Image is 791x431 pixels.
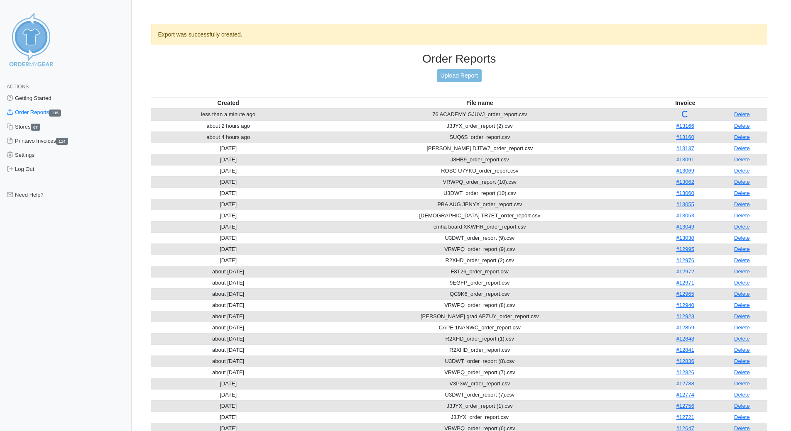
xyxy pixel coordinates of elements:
td: [DATE] [151,210,306,221]
a: Delete [734,212,750,219]
td: [DATE] [151,244,306,255]
a: Delete [734,246,750,252]
td: F8T26_order_report.csv [306,266,654,277]
a: Delete [734,145,750,151]
a: Delete [734,111,750,117]
td: VRWPQ_order_report (7).csv [306,367,654,378]
h3: Order Reports [151,52,768,66]
a: Delete [734,403,750,409]
span: 115 [49,110,61,117]
td: about [DATE] [151,344,306,356]
th: File name [306,97,654,109]
td: J3JYX_order_report (1).csv [306,400,654,412]
a: #12721 [676,414,694,420]
div: Export was successfully created. [151,24,768,45]
a: #12995 [676,246,694,252]
a: #12756 [676,403,694,409]
td: about 2 hours ago [151,120,306,131]
td: [DATE] [151,199,306,210]
td: about [DATE] [151,311,306,322]
a: Delete [734,190,750,196]
a: Delete [734,168,750,174]
a: #12826 [676,369,694,375]
td: about [DATE] [151,266,306,277]
a: Delete [734,123,750,129]
td: VRWPQ_order_report (10).csv [306,176,654,187]
a: Delete [734,201,750,207]
a: #13166 [676,123,694,129]
a: #12836 [676,358,694,364]
td: [DATE] [151,400,306,412]
td: [DATE] [151,176,306,187]
td: R2XHD_order_report (2).csv [306,255,654,266]
td: [DATE] [151,221,306,232]
a: Delete [734,156,750,163]
a: Delete [734,414,750,420]
td: CAPE 1NANWC_order_report.csv [306,322,654,333]
a: Upload Report [437,69,482,82]
a: #12788 [676,380,694,387]
td: about [DATE] [151,277,306,288]
a: Delete [734,313,750,319]
a: Delete [734,336,750,342]
td: U3DWT_order_report (8).csv [306,356,654,367]
a: #13062 [676,179,694,185]
a: #12971 [676,280,694,286]
a: Delete [734,179,750,185]
td: VRWPQ_order_report (8).csv [306,300,654,311]
td: U3DWT_order_report (7).csv [306,389,654,400]
a: #13060 [676,190,694,196]
a: Delete [734,392,750,398]
a: Delete [734,324,750,331]
td: about [DATE] [151,356,306,367]
td: about [DATE] [151,322,306,333]
a: Delete [734,235,750,241]
td: ROSC U7YKU_order_report.csv [306,165,654,176]
a: #12848 [676,336,694,342]
td: [PERSON_NAME] DJTW7_order_report.csv [306,143,654,154]
a: #12923 [676,313,694,319]
td: cmha board XKWHR_order_report.csv [306,221,654,232]
a: #12841 [676,347,694,353]
a: Delete [734,347,750,353]
a: Delete [734,302,750,308]
td: U3DWT_order_report (10).csv [306,187,654,199]
th: Created [151,97,306,109]
span: Actions [7,84,29,90]
th: Invoice [654,97,717,109]
a: Delete [734,380,750,387]
a: Delete [734,369,750,375]
td: R2XHD_order_report (1).csv [306,333,654,344]
td: PBA AUG JPNYX_order_report.csv [306,199,654,210]
td: about [DATE] [151,333,306,344]
a: #12774 [676,392,694,398]
span: 67 [31,124,41,131]
a: Delete [734,134,750,140]
a: Delete [734,257,750,263]
td: 76 ACADEMY GJUVJ_order_report.csv [306,109,654,121]
a: #13160 [676,134,694,140]
td: 9EGFP_order_report.csv [306,277,654,288]
td: [DEMOGRAPHIC_DATA] TR7ET_order_report.csv [306,210,654,221]
td: R2XHD_order_report.csv [306,344,654,356]
span: 114 [56,138,68,145]
td: VRWPQ_order_report (9).csv [306,244,654,255]
a: #13030 [676,235,694,241]
td: about [DATE] [151,300,306,311]
a: #12976 [676,257,694,263]
td: [DATE] [151,165,306,176]
a: #13049 [676,224,694,230]
td: SUQ6S_order_report.csv [306,131,654,143]
td: less than a minute ago [151,109,306,121]
a: #12965 [676,291,694,297]
td: J3JYX_order_report.csv [306,412,654,423]
td: [DATE] [151,389,306,400]
td: [DATE] [151,255,306,266]
td: U3DWT_order_report (9).csv [306,232,654,244]
a: #13055 [676,201,694,207]
td: [DATE] [151,187,306,199]
td: [DATE] [151,154,306,165]
a: #13137 [676,145,694,151]
a: #13091 [676,156,694,163]
td: about 4 hours ago [151,131,306,143]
